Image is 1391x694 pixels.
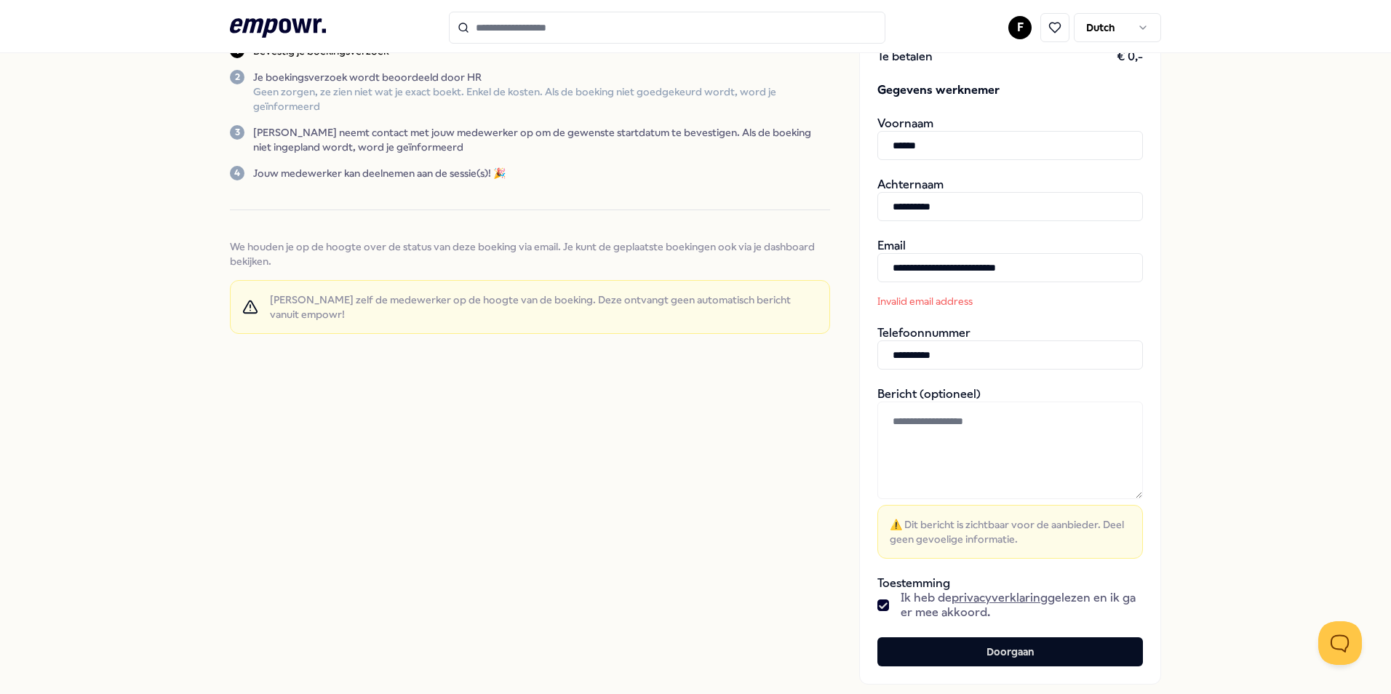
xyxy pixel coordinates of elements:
iframe: Help Scout Beacon - Open [1318,621,1362,665]
div: Achternaam [877,178,1143,221]
span: Te betalen [877,49,933,64]
div: 4 [230,166,244,180]
span: ⚠️ Dit bericht is zichtbaar voor de aanbieder. Deel geen gevoelige informatie. [890,517,1131,546]
p: Jouw medewerker kan deelnemen aan de sessie(s)! 🎉 [253,166,506,180]
span: Gegevens werknemer [877,81,1143,99]
span: [PERSON_NAME] zelf de medewerker op de hoogte van de boeking. Deze ontvangt geen automatisch beri... [270,292,818,322]
span: € 0,- [1117,49,1143,64]
div: Telefoonnummer [877,326,1143,370]
div: 3 [230,125,244,140]
div: Toestemming [877,576,1143,620]
div: Email [877,239,1143,308]
div: 1 [230,44,244,58]
a: privacyverklaring [952,591,1048,605]
span: Ik heb de gelezen en ik ga er mee akkoord. [901,591,1143,620]
button: F [1008,16,1032,39]
div: Voornaam [877,116,1143,160]
p: Je boekingsverzoek wordt beoordeeld door HR [253,70,830,84]
p: [PERSON_NAME] neemt contact met jouw medewerker op om de gewenste startdatum te bevestigen. Als d... [253,125,830,154]
button: Doorgaan [877,637,1143,666]
input: Search for products, categories or subcategories [449,12,885,44]
span: We houden je op de hoogte over de status van deze boeking via email. Je kunt de geplaatste boekin... [230,239,830,268]
div: 2 [230,70,244,84]
p: Geen zorgen, ze zien niet wat je exact boekt. Enkel de kosten. Als de boeking niet goedgekeurd wo... [253,84,830,113]
div: Bericht (optioneel) [877,387,1143,559]
p: Invalid email address [877,294,1074,308]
